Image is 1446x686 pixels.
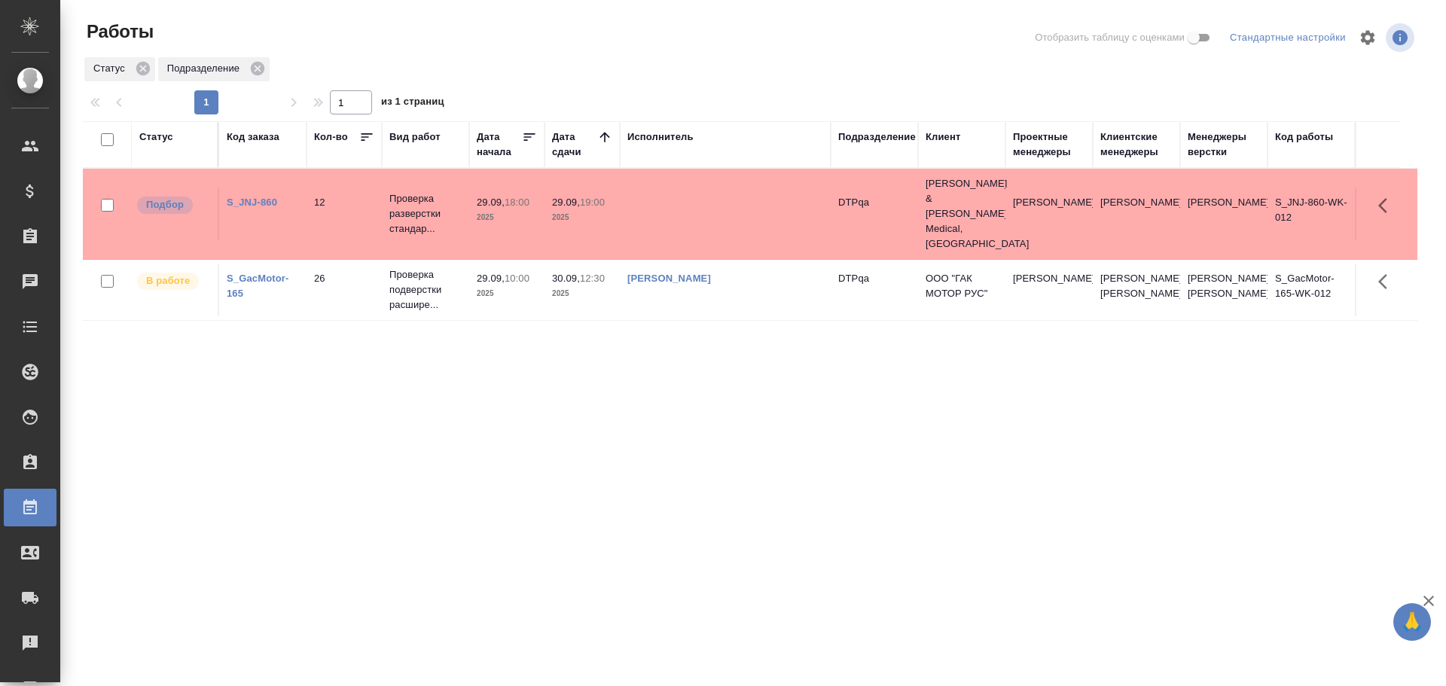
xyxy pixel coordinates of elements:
p: 30.09, [552,273,580,284]
span: Отобразить таблицу с оценками [1035,30,1185,45]
div: Дата сдачи [552,130,597,160]
div: Проектные менеджеры [1013,130,1085,160]
p: 19:00 [580,197,605,208]
p: Проверка подверстки расшире... [389,267,462,313]
div: Дата начала [477,130,522,160]
td: DTPqa [831,264,918,316]
td: [PERSON_NAME] [1005,264,1093,316]
p: ООО "ГАК МОТОР РУС" [926,271,998,301]
p: [PERSON_NAME] [1188,195,1260,210]
p: 12:30 [580,273,605,284]
button: Здесь прячутся важные кнопки [1369,188,1405,224]
a: S_GacMotor-165 [227,273,288,299]
div: Статус [84,57,155,81]
div: Вид работ [389,130,441,145]
td: 12 [307,188,382,240]
span: из 1 страниц [381,93,444,114]
button: Здесь прячутся важные кнопки [1369,264,1405,300]
span: Работы [83,20,154,44]
div: Статус [139,130,173,145]
div: Менеджеры верстки [1188,130,1260,160]
span: 🙏 [1399,606,1425,638]
p: 2025 [477,210,537,225]
div: split button [1226,26,1350,50]
td: DTPqa [831,188,918,240]
a: [PERSON_NAME] [627,273,711,284]
p: Статус [93,61,130,76]
p: 2025 [552,286,612,301]
div: Исполнитель выполняет работу [136,271,210,291]
td: S_JNJ-860-WK-012 [1268,188,1355,240]
p: Подбор [146,197,184,212]
p: 10:00 [505,273,529,284]
div: Клиент [926,130,960,145]
p: В работе [146,273,190,288]
button: 🙏 [1393,603,1431,641]
p: 29.09, [552,197,580,208]
p: 29.09, [477,197,505,208]
div: Код работы [1275,130,1333,145]
p: Проверка разверстки стандар... [389,191,462,236]
div: Подразделение [158,57,270,81]
p: 18:00 [505,197,529,208]
p: 29.09, [477,273,505,284]
p: [PERSON_NAME], [PERSON_NAME] [1188,271,1260,301]
div: Можно подбирать исполнителей [136,195,210,215]
span: Посмотреть информацию [1386,23,1417,52]
td: S_GacMotor-165-WK-012 [1268,264,1355,316]
p: [PERSON_NAME] & [PERSON_NAME] Medical, [GEOGRAPHIC_DATA] [926,176,998,252]
a: S_JNJ-860 [227,197,277,208]
p: 2025 [477,286,537,301]
p: Подразделение [167,61,245,76]
div: Подразделение [838,130,916,145]
td: [PERSON_NAME], [PERSON_NAME] [1093,264,1180,316]
td: 26 [307,264,382,316]
div: Кол-во [314,130,348,145]
td: [PERSON_NAME] [1005,188,1093,240]
span: Настроить таблицу [1350,20,1386,56]
div: Клиентские менеджеры [1100,130,1173,160]
p: 2025 [552,210,612,225]
div: Код заказа [227,130,279,145]
div: Исполнитель [627,130,694,145]
td: [PERSON_NAME] [1093,188,1180,240]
